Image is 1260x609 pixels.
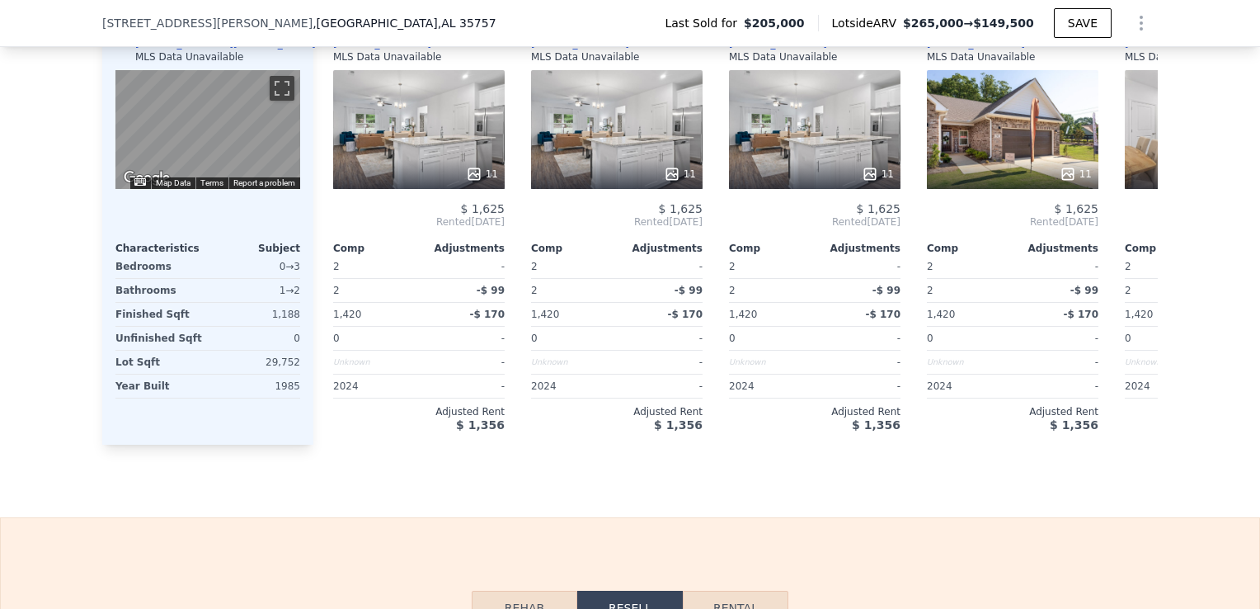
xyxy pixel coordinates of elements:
span: $ 1,625 [659,202,703,215]
span: 1,420 [1125,309,1153,320]
span: 0 [729,333,736,344]
div: - [1016,351,1098,374]
div: 2024 [531,375,614,398]
div: Unknown [1125,351,1207,374]
button: Map Data [156,177,190,189]
div: MLS Data Unavailable [1125,50,1234,64]
div: Comp [927,242,1013,255]
div: Unknown [729,351,811,374]
div: 2 [531,279,614,302]
div: Adjusted Rent [927,405,1098,418]
span: $ 1,356 [654,418,703,432]
div: MLS Data Unavailable [531,50,640,64]
span: $ 1,625 [461,202,505,215]
a: Report a problem [233,178,295,187]
span: $205,000 [744,15,805,31]
span: $ 1,625 [1055,202,1098,215]
span: , [GEOGRAPHIC_DATA] [313,15,496,31]
div: Comp [531,242,617,255]
div: Adjusted Rent [333,405,505,418]
div: 1985 [211,375,300,398]
div: Comp [729,242,815,255]
span: $265,000 [903,17,964,30]
span: -$ 170 [865,309,900,320]
div: 11 [1060,166,1092,182]
span: 0 [531,333,538,344]
span: $ 1,625 [857,202,900,215]
span: Rented [DATE] [333,215,505,229]
div: - [422,375,505,398]
img: Google [120,168,174,189]
div: - [818,351,900,374]
span: 1,420 [729,309,757,320]
div: - [818,255,900,278]
span: Last Sold for [665,15,744,31]
button: Toggle fullscreen view [270,76,294,101]
span: 2 [927,261,933,272]
div: Finished Sqft [115,303,205,326]
div: - [620,375,703,398]
div: MLS Data Unavailable [927,50,1036,64]
span: Rented [DATE] [531,215,703,229]
div: Lot Sqft [115,351,205,374]
div: Bathrooms [115,279,205,302]
span: 1,420 [531,309,559,320]
span: 2 [333,261,340,272]
span: 0 [333,333,340,344]
div: - [620,351,703,374]
span: -$ 99 [872,285,900,296]
button: SAVE [1054,8,1112,38]
div: - [620,327,703,350]
div: - [422,327,505,350]
span: [STREET_ADDRESS][PERSON_NAME] [102,15,313,31]
div: 11 [664,166,696,182]
span: Rented [DATE] [927,215,1098,229]
div: Adjustments [1013,242,1098,255]
div: 0 [211,327,300,350]
div: 2 [333,279,416,302]
div: Adjustments [419,242,505,255]
span: 2 [531,261,538,272]
span: $ 1,356 [852,418,900,432]
a: Terms (opens in new tab) [200,178,223,187]
div: Comp [333,242,419,255]
div: 2024 [333,375,416,398]
div: - [422,351,505,374]
span: -$ 99 [477,285,505,296]
div: - [1016,375,1098,398]
span: Lotside ARV [832,15,903,31]
span: 1,420 [333,309,361,320]
span: $149,500 [973,17,1034,30]
span: -$ 170 [1063,309,1098,320]
div: Year Built [115,375,205,398]
span: , AL 35757 [438,17,496,30]
div: 11 [466,166,498,182]
div: 1,188 [211,303,300,326]
div: Unknown [333,351,416,374]
div: Street View [115,70,300,189]
div: - [818,327,900,350]
div: - [1016,327,1098,350]
div: 2 [1125,279,1207,302]
div: MLS Data Unavailable [729,50,838,64]
div: - [818,375,900,398]
span: -$ 170 [469,309,505,320]
span: -$ 99 [1070,285,1098,296]
span: Rented [DATE] [729,215,900,229]
span: 0 [1125,333,1131,344]
div: 2024 [927,375,1009,398]
div: - [1016,255,1098,278]
div: Unfinished Sqft [115,327,205,350]
div: 29,752 [211,351,300,374]
button: Show Options [1125,7,1158,40]
div: Adjustments [815,242,900,255]
div: Bedrooms [115,255,205,278]
div: 2 [927,279,1009,302]
div: MLS Data Unavailable [333,50,442,64]
div: - [620,255,703,278]
div: Subject [208,242,300,255]
span: 2 [1125,261,1131,272]
span: → [903,15,1034,31]
span: -$ 170 [667,309,703,320]
button: Keyboard shortcuts [134,178,146,186]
